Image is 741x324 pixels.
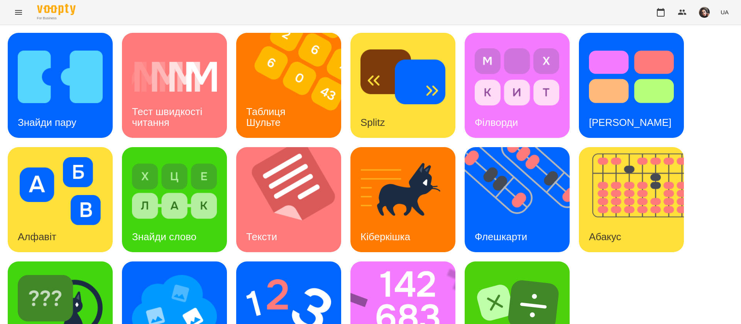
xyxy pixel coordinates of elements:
h3: Тексти [246,231,277,243]
img: Філворди [475,43,560,111]
img: Знайди слово [132,157,217,225]
button: Menu [9,3,28,22]
img: Splitz [360,43,445,111]
h3: Таблиця Шульте [246,106,288,128]
img: Алфавіт [18,157,103,225]
h3: Флешкарти [475,231,527,243]
h3: Знайди слово [132,231,196,243]
h3: Алфавіт [18,231,56,243]
a: АбакусАбакус [579,147,684,252]
img: Знайди пару [18,43,103,111]
a: Знайди паруЗнайди пару [8,33,113,138]
img: Флешкарти [465,147,579,252]
a: ФілвордиФілворди [465,33,570,138]
h3: Знайди пару [18,117,76,128]
button: UA [717,5,732,19]
a: АлфавітАлфавіт [8,147,113,252]
img: Тест Струпа [589,43,674,111]
img: Voopty Logo [37,4,76,15]
h3: Тест швидкості читання [132,106,205,128]
h3: Кіберкішка [360,231,410,243]
h3: Абакус [589,231,621,243]
a: SplitzSplitz [350,33,455,138]
img: Кіберкішка [360,157,445,225]
a: ТекстиТексти [236,147,341,252]
a: Тест Струпа[PERSON_NAME] [579,33,684,138]
img: Тексти [236,147,351,252]
h3: Філворди [475,117,518,128]
span: UA [721,8,729,16]
a: КіберкішкаКіберкішка [350,147,455,252]
a: Таблиця ШультеТаблиця Шульте [236,33,341,138]
a: Знайди словоЗнайди слово [122,147,227,252]
h3: [PERSON_NAME] [589,117,672,128]
h3: Splitz [360,117,385,128]
img: Абакус [579,147,694,252]
img: 415cf204168fa55e927162f296ff3726.jpg [699,7,710,18]
img: Таблиця Шульте [236,33,351,138]
span: For Business [37,16,76,21]
img: Тест швидкості читання [132,43,217,111]
a: Тест швидкості читанняТест швидкості читання [122,33,227,138]
a: ФлешкартиФлешкарти [465,147,570,252]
